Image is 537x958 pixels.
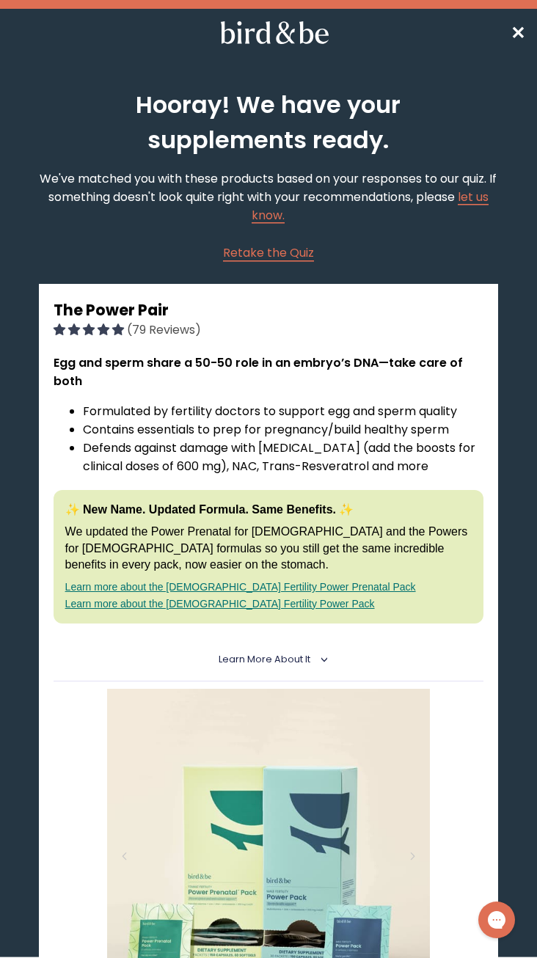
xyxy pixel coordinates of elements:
[54,299,169,321] span: The Power Pair
[223,244,314,262] a: Retake the Quiz
[54,354,463,390] strong: Egg and sperm share a 50-50 role in an embryo’s DNA—take care of both
[83,439,484,475] li: Defends against damage with [MEDICAL_DATA] (add the boosts for clinical doses of 600 mg), NAC, Tr...
[315,656,328,663] i: <
[223,244,314,261] span: Retake the Quiz
[219,653,310,665] span: Learn More About it
[65,598,375,610] a: Learn more about the [DEMOGRAPHIC_DATA] Fertility Power Pack
[65,524,472,573] p: We updated the Power Prenatal for [DEMOGRAPHIC_DATA] and the Powers for [DEMOGRAPHIC_DATA] formul...
[54,321,127,338] span: 4.92 stars
[252,189,489,224] a: let us know.
[219,653,318,666] summary: Learn More About it <
[511,21,525,45] span: ✕
[39,169,499,224] p: We've matched you with these products based on your responses to our quiz. If something doesn't l...
[471,896,522,943] iframe: Gorgias live chat messenger
[65,581,416,593] a: Learn more about the [DEMOGRAPHIC_DATA] Fertility Power Prenatal Pack
[65,503,354,516] strong: ✨ New Name. Updated Formula. Same Benefits. ✨
[511,20,525,45] a: ✕
[83,402,484,420] li: Formulated by fertility doctors to support egg and sperm quality
[83,420,484,439] li: Contains essentials to prep for pregnancy/build healthy sperm
[127,321,201,338] span: (79 Reviews)
[131,87,406,158] h2: Hooray! We have your supplements ready.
